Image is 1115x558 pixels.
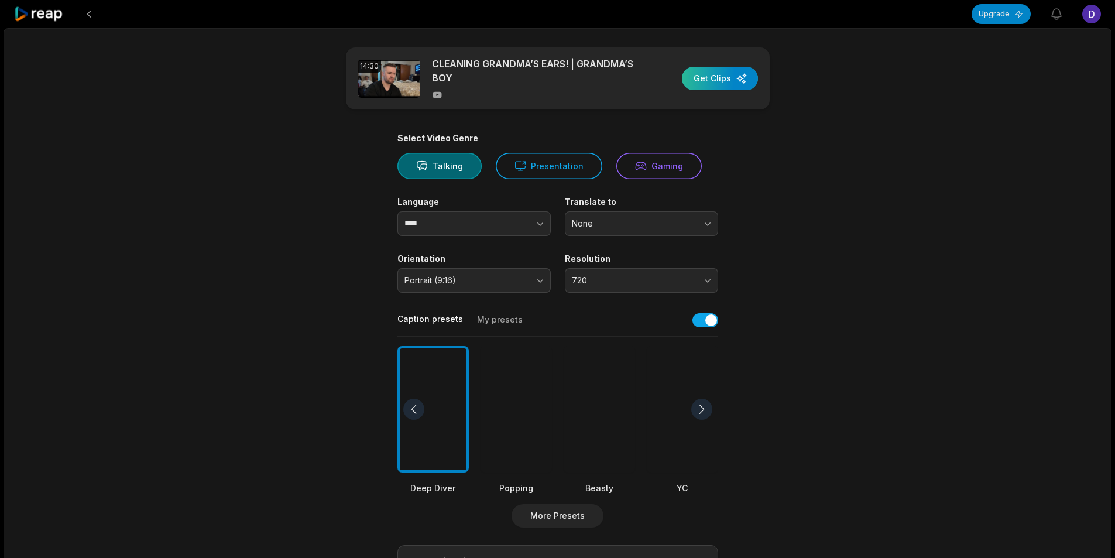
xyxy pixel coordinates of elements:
[432,57,634,85] p: CLEANING GRANDMA’S EARS! | GRANDMA’S BOY
[481,482,552,494] div: Popping
[397,133,718,143] div: Select Video Genre
[512,504,603,528] button: More Presets
[397,197,551,207] label: Language
[647,482,718,494] div: YC
[616,153,702,179] button: Gaming
[572,275,695,286] span: 720
[565,197,718,207] label: Translate to
[397,254,551,264] label: Orientation
[397,153,482,179] button: Talking
[682,67,758,90] button: Get Clips
[358,60,381,73] div: 14:30
[564,482,635,494] div: Beasty
[565,268,718,293] button: 720
[565,254,718,264] label: Resolution
[972,4,1031,24] button: Upgrade
[477,314,523,336] button: My presets
[397,482,469,494] div: Deep Diver
[397,313,463,336] button: Caption presets
[565,211,718,236] button: None
[496,153,602,179] button: Presentation
[397,268,551,293] button: Portrait (9:16)
[572,218,695,229] span: None
[404,275,527,286] span: Portrait (9:16)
